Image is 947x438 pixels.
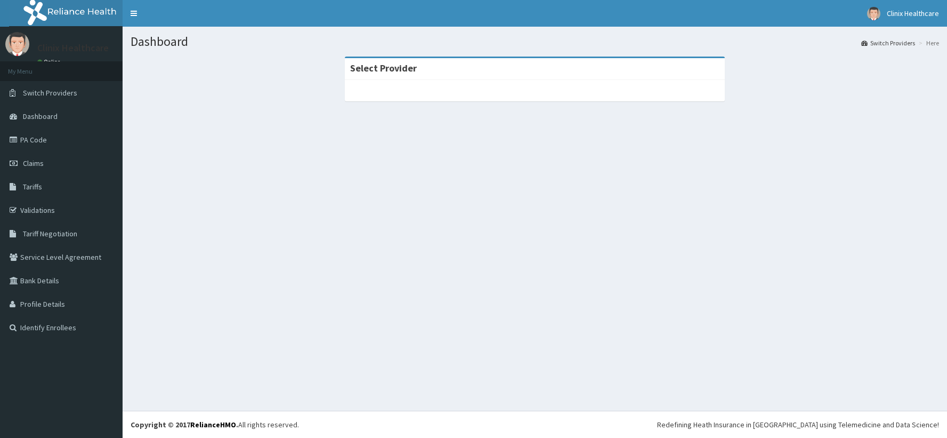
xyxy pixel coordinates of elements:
[916,38,939,47] li: Here
[23,182,42,192] span: Tariffs
[350,62,417,74] strong: Select Provider
[37,58,63,66] a: Online
[131,420,238,429] strong: Copyright © 2017 .
[123,411,947,438] footer: All rights reserved.
[23,158,44,168] span: Claims
[23,229,77,238] span: Tariff Negotiation
[23,112,58,121] span: Dashboard
[131,35,939,49] h1: Dashboard
[190,420,236,429] a: RelianceHMO
[5,32,29,56] img: User Image
[861,38,915,47] a: Switch Providers
[657,419,939,430] div: Redefining Heath Insurance in [GEOGRAPHIC_DATA] using Telemedicine and Data Science!
[23,88,77,98] span: Switch Providers
[37,43,109,53] p: Clinix Healthcare
[887,9,939,18] span: Clinix Healthcare
[867,7,880,20] img: User Image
